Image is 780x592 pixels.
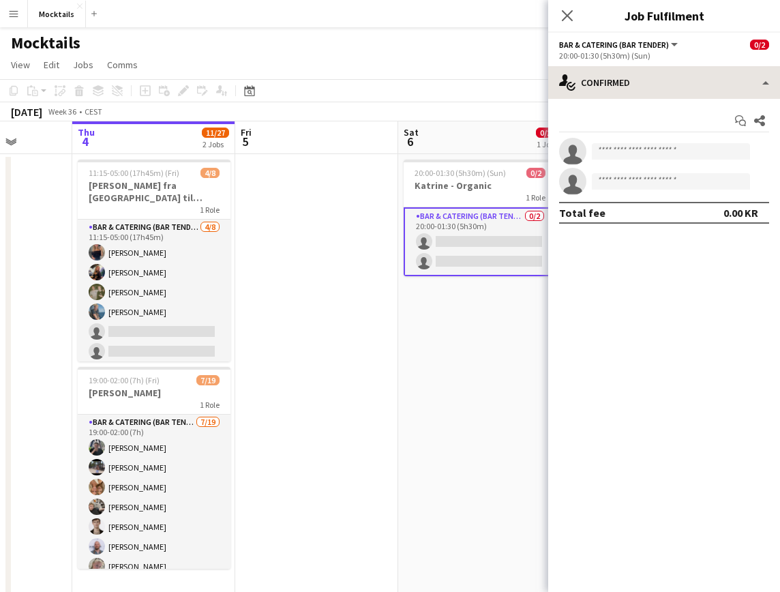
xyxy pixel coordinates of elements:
[78,220,230,404] app-card-role: Bar & Catering (Bar Tender)4/811:15-05:00 (17h45m)[PERSON_NAME][PERSON_NAME][PERSON_NAME][PERSON_...
[44,59,59,71] span: Edit
[536,128,555,138] span: 0/2
[559,206,605,220] div: Total fee
[89,168,179,178] span: 11:15-05:00 (17h45m) (Fri)
[5,56,35,74] a: View
[239,134,252,149] span: 5
[38,56,65,74] a: Edit
[200,168,220,178] span: 4/8
[78,179,230,204] h3: [PERSON_NAME] fra [GEOGRAPHIC_DATA] til [GEOGRAPHIC_DATA]
[202,139,228,149] div: 2 Jobs
[89,375,160,385] span: 19:00-02:00 (7h) (Fri)
[200,205,220,215] span: 1 Role
[526,168,545,178] span: 0/2
[78,367,230,569] app-job-card: 19:00-02:00 (7h) (Fri)7/19[PERSON_NAME]1 RoleBar & Catering (Bar Tender)7/1919:00-02:00 (7h)[PERS...
[526,192,545,203] span: 1 Role
[404,160,556,276] app-job-card: 20:00-01:30 (5h30m) (Sun)0/2Katrine - Organic1 RoleBar & Catering (Bar Tender)0/220:00-01:30 (5h30m)
[202,128,229,138] span: 11/27
[559,40,680,50] button: Bar & Catering (Bar Tender)
[723,206,758,220] div: 0.00 KR
[78,160,230,361] app-job-card: 11:15-05:00 (17h45m) (Fri)4/8[PERSON_NAME] fra [GEOGRAPHIC_DATA] til [GEOGRAPHIC_DATA]1 RoleBar &...
[241,126,252,138] span: Fri
[404,207,556,276] app-card-role: Bar & Catering (Bar Tender)0/220:00-01:30 (5h30m)
[78,126,95,138] span: Thu
[107,59,138,71] span: Comms
[73,59,93,71] span: Jobs
[102,56,143,74] a: Comms
[404,179,556,192] h3: Katrine - Organic
[196,375,220,385] span: 7/19
[548,7,780,25] h3: Job Fulfilment
[85,106,102,117] div: CEST
[415,168,506,178] span: 20:00-01:30 (5h30m) (Sun)
[76,134,95,149] span: 4
[750,40,769,50] span: 0/2
[402,134,419,149] span: 6
[537,139,554,149] div: 1 Job
[200,400,220,410] span: 1 Role
[78,387,230,399] h3: [PERSON_NAME]
[548,66,780,99] div: Confirmed
[28,1,86,27] button: Mocktails
[11,59,30,71] span: View
[404,126,419,138] span: Sat
[45,106,79,117] span: Week 36
[559,40,669,50] span: Bar & Catering (Bar Tender)
[67,56,99,74] a: Jobs
[11,105,42,119] div: [DATE]
[559,50,769,61] div: 20:00-01:30 (5h30m) (Sun)
[11,33,80,53] h1: Mocktails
